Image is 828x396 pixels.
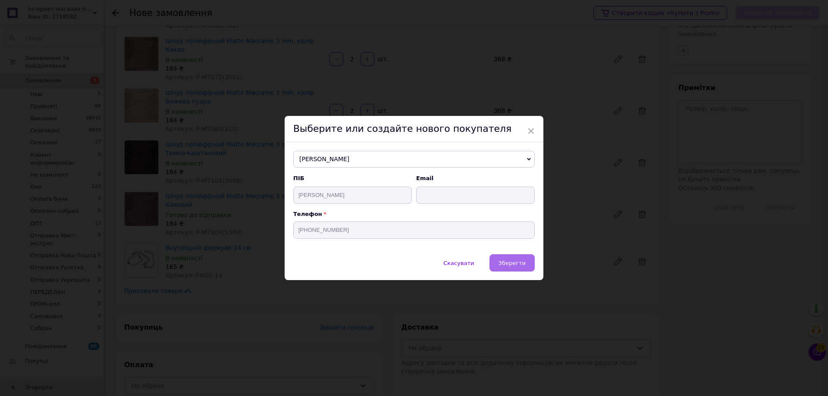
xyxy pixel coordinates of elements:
[293,175,412,182] span: ПІБ
[293,151,535,168] span: [PERSON_NAME]
[499,260,526,266] span: Зберегти
[293,221,535,239] input: +38 096 0000000
[293,211,535,217] p: Телефон
[527,124,535,138] span: ×
[416,175,535,182] span: Email
[285,116,543,142] div: Выберите или создайте нового покупателя
[443,260,474,266] span: Скасувати
[434,254,483,271] button: Скасувати
[489,254,535,271] button: Зберегти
